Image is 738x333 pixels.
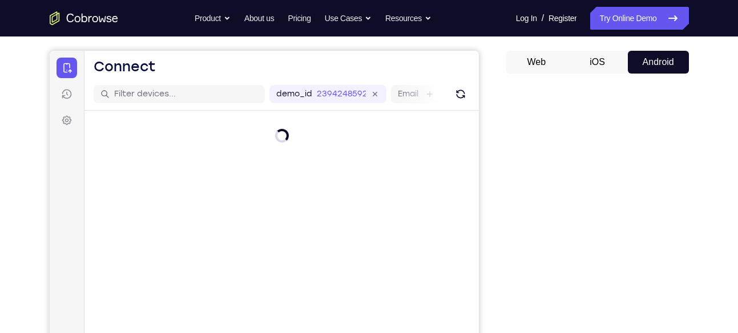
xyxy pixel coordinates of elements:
a: Try Online Demo [590,7,688,30]
button: iOS [567,51,628,74]
a: Log In [516,7,537,30]
button: Web [506,51,567,74]
a: Pricing [288,7,310,30]
a: Register [549,7,576,30]
button: Product [195,7,231,30]
span: / [542,11,544,25]
a: About us [244,7,274,30]
button: Resources [385,7,431,30]
a: Go to the home page [50,11,118,25]
button: Use Cases [325,7,372,30]
button: Android [628,51,689,74]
